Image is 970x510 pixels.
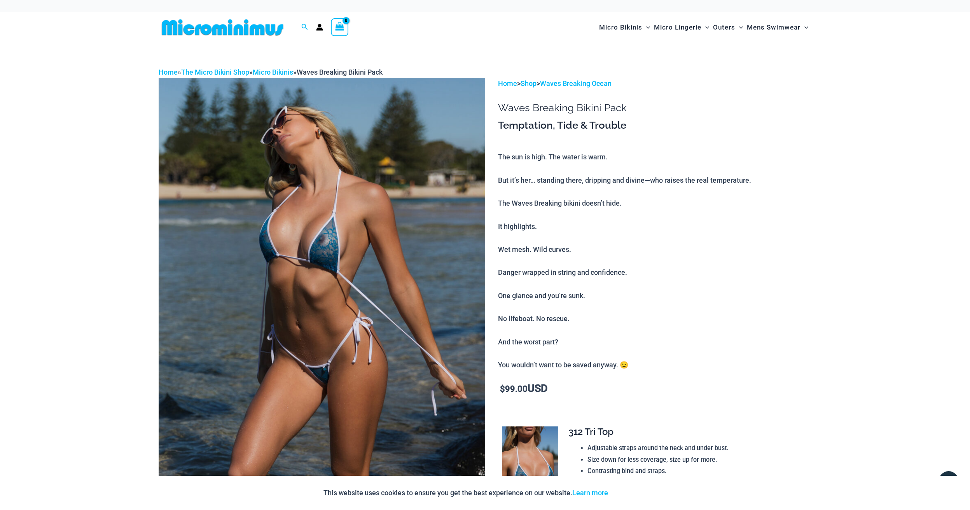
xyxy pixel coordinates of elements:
a: Account icon link [316,24,323,31]
span: Outers [713,17,735,37]
span: Waves Breaking Bikini Pack [297,68,383,76]
a: Waves Breaking Ocean [540,79,612,87]
span: Mens Swimwear [747,17,800,37]
a: Shop [521,79,537,87]
nav: Site Navigation [596,14,812,40]
a: Micro BikinisMenu ToggleMenu Toggle [597,16,652,39]
p: The sun is high. The water is warm. But it’s her… standing there, dripping and divine—who raises ... [498,151,811,370]
span: Micro Bikinis [599,17,642,37]
span: 312 Tri Top [568,426,613,437]
a: Search icon link [301,23,308,32]
li: Size down for less coverage, size up for more. [587,454,805,466]
span: $ [500,384,505,394]
bdi: 99.00 [500,384,528,394]
a: View Shopping Cart, empty [331,18,349,36]
h1: Waves Breaking Bikini Pack [498,102,811,114]
span: Menu Toggle [800,17,808,37]
a: OutersMenu ToggleMenu Toggle [711,16,745,39]
a: Micro LingerieMenu ToggleMenu Toggle [652,16,711,39]
a: Mens SwimwearMenu ToggleMenu Toggle [745,16,810,39]
li: Adjustable straps around the neck and under bust. [587,442,805,454]
button: Accept [614,484,647,502]
a: Home [498,79,517,87]
img: MM SHOP LOGO FLAT [159,19,287,36]
span: Menu Toggle [735,17,743,37]
p: USD [498,383,811,395]
a: Learn more [572,489,608,497]
span: Micro Lingerie [654,17,701,37]
span: Menu Toggle [642,17,650,37]
a: Home [159,68,178,76]
h3: Temptation, Tide & Trouble [498,119,811,132]
p: > > [498,78,811,89]
span: » » » [159,68,383,76]
p: This website uses cookies to ensure you get the best experience on our website. [323,487,608,499]
a: Micro Bikinis [253,68,293,76]
span: Menu Toggle [701,17,709,37]
a: The Micro Bikini Shop [181,68,249,76]
li: Contrasting bind and straps. [587,465,805,477]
